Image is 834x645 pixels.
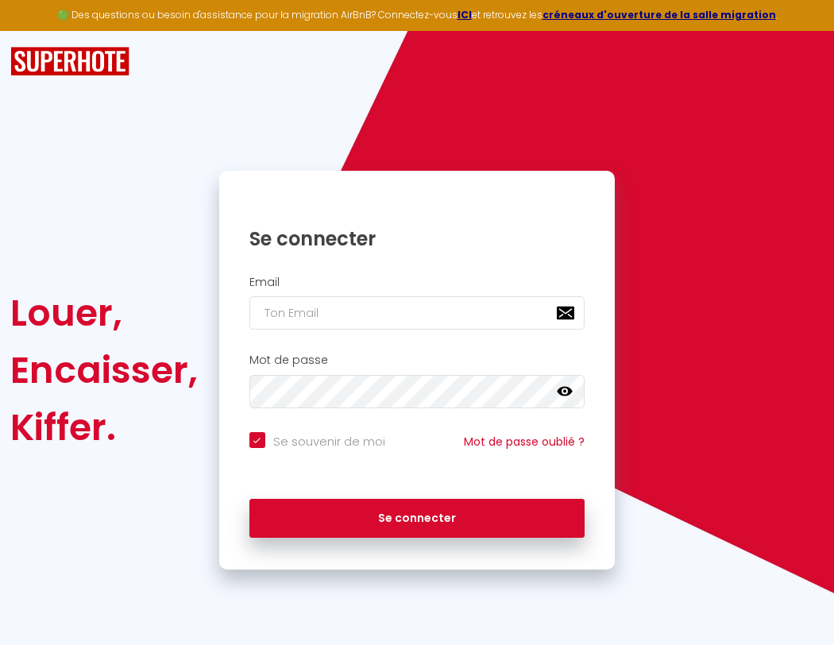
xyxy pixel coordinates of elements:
[10,47,129,76] img: SuperHote logo
[249,499,585,539] button: Se connecter
[249,226,585,251] h1: Se connecter
[249,276,585,289] h2: Email
[464,434,585,450] a: Mot de passe oublié ?
[10,399,198,456] div: Kiffer.
[10,284,198,342] div: Louer,
[542,8,776,21] a: créneaux d'ouverture de la salle migration
[10,342,198,399] div: Encaisser,
[458,8,472,21] a: ICI
[249,353,585,367] h2: Mot de passe
[249,296,585,330] input: Ton Email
